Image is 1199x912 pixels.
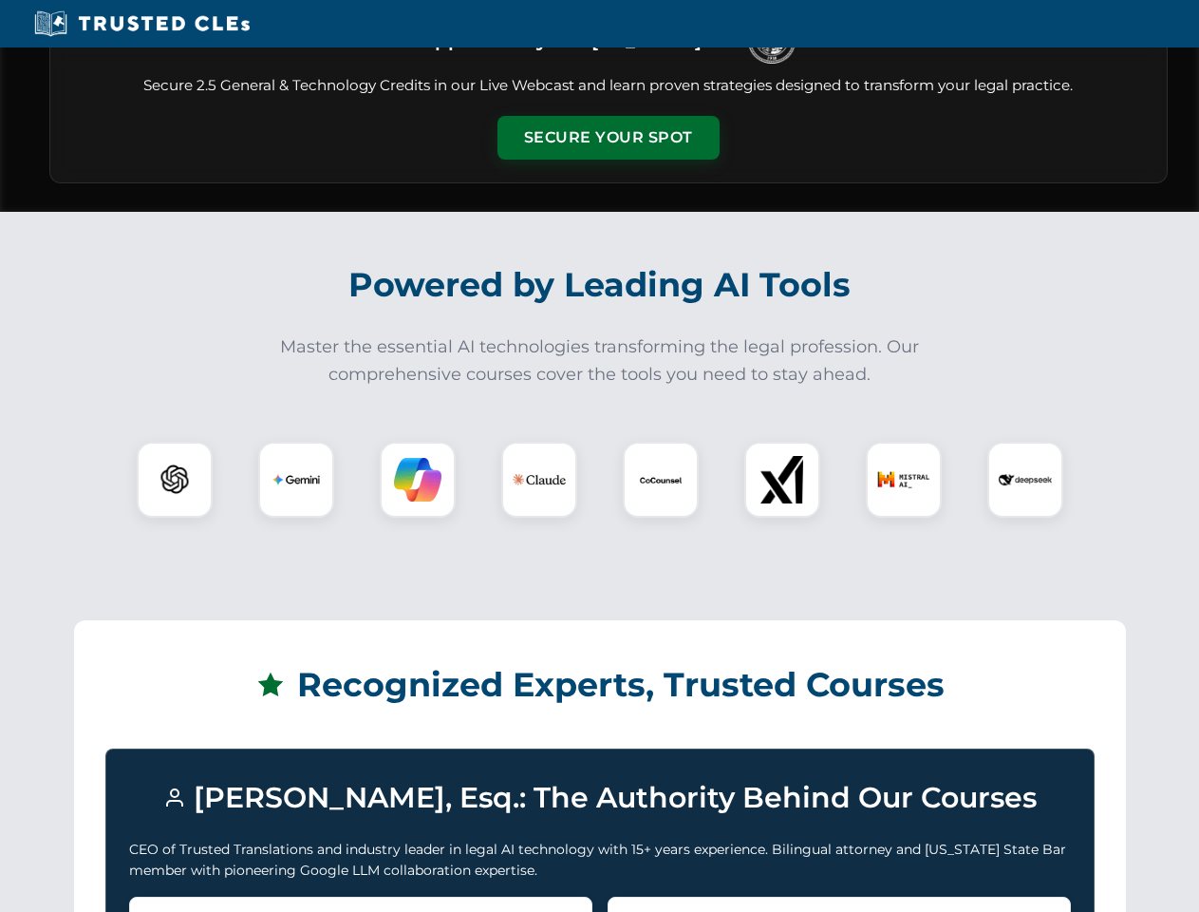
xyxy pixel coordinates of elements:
[623,442,699,518] div: CoCounsel
[759,456,806,503] img: xAI Logo
[987,442,1063,518] div: DeepSeek
[513,453,566,506] img: Claude Logo
[137,442,213,518] div: ChatGPT
[73,75,1144,97] p: Secure 2.5 General & Technology Credits in our Live Webcast and learn proven strategies designed ...
[866,442,942,518] div: Mistral AI
[394,456,441,503] img: Copilot Logo
[380,442,456,518] div: Copilot
[28,9,255,38] img: Trusted CLEs
[268,333,932,389] p: Master the essential AI technologies transforming the legal profession. Our comprehensive courses...
[501,442,577,518] div: Claude
[744,442,820,518] div: xAI
[999,453,1052,506] img: DeepSeek Logo
[877,453,930,506] img: Mistral AI Logo
[129,839,1071,882] p: CEO of Trusted Translations and industry leader in legal AI technology with 15+ years experience....
[272,456,320,503] img: Gemini Logo
[497,116,720,160] button: Secure Your Spot
[105,652,1095,718] h2: Recognized Experts, Trusted Courses
[258,442,334,518] div: Gemini
[147,452,202,507] img: ChatGPT Logo
[74,252,1126,318] h2: Powered by Leading AI Tools
[637,456,684,503] img: CoCounsel Logo
[129,772,1071,824] h3: [PERSON_NAME], Esq.: The Authority Behind Our Courses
